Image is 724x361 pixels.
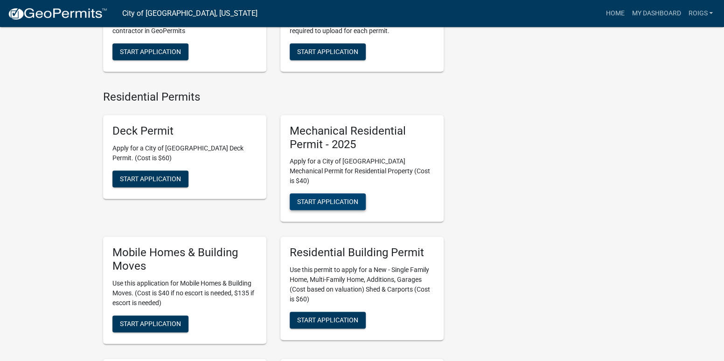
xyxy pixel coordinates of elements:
button: Start Application [112,170,188,187]
p: Apply for a City of [GEOGRAPHIC_DATA] Mechanical Permit for Residential Property (Cost is $40) [290,157,434,186]
span: Start Application [297,198,358,205]
h5: Mobile Homes & Building Moves [112,246,257,273]
a: City of [GEOGRAPHIC_DATA], [US_STATE] [122,6,258,21]
a: My Dashboard [628,5,684,22]
button: Start Application [290,43,366,60]
h4: Residential Permits [103,90,444,104]
span: Start Application [297,48,358,55]
button: Start Application [290,312,366,328]
button: Start Application [290,193,366,210]
span: Start Application [297,316,358,324]
h5: Mechanical Residential Permit - 2025 [290,124,434,151]
button: Start Application [112,315,188,332]
a: Home [602,5,628,22]
span: Start Application [120,48,181,55]
span: Start Application [120,175,181,182]
p: Use this application for Mobile Homes & Building Moves. (Cost is $40 if no escort is needed, $135... [112,279,257,308]
p: Apply for a City of [GEOGRAPHIC_DATA] Deck Permit. (Cost is $60) [112,143,257,163]
h5: Residential Building Permit [290,246,434,259]
span: Start Application [120,320,181,327]
a: ROIGS [684,5,717,22]
p: Use this permit to apply for a New - Single Family Home, Multi-Family Home, Additions, Garages (C... [290,265,434,304]
button: Start Application [112,43,188,60]
h5: Deck Permit [112,124,257,138]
